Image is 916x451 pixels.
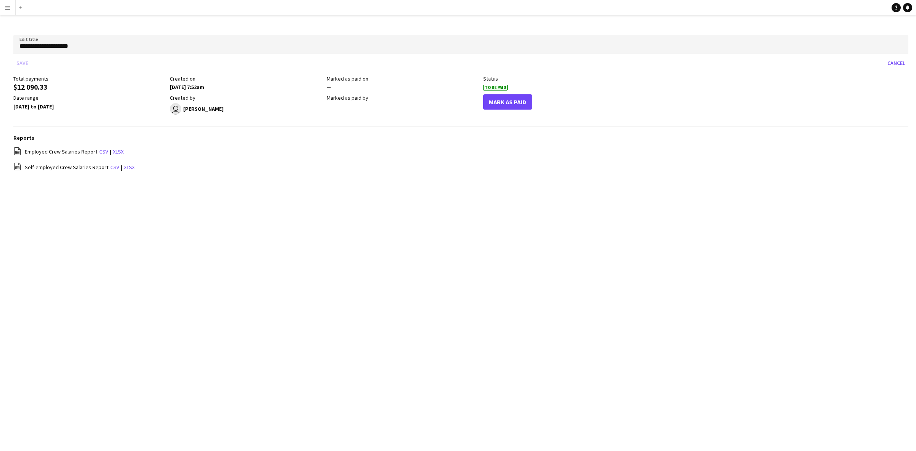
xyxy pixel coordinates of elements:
[124,164,135,171] a: xlsx
[483,75,636,82] div: Status
[170,84,323,91] div: [DATE] 7:52am
[13,103,166,110] div: [DATE] to [DATE]
[99,148,108,155] a: csv
[25,148,97,155] span: Employed Crew Salaries Report
[170,103,323,115] div: [PERSON_NAME]
[110,164,119,171] a: csv
[13,94,166,101] div: Date range
[13,162,908,172] div: |
[170,75,323,82] div: Created on
[13,134,908,141] h3: Reports
[327,94,479,101] div: Marked as paid by
[327,75,479,82] div: Marked as paid on
[113,148,124,155] a: xlsx
[483,94,532,110] button: Mark As Paid
[483,85,508,91] span: To Be Paid
[13,147,908,157] div: |
[25,164,108,171] span: Self-employed Crew Salaries Report
[170,94,323,101] div: Created by
[884,57,908,69] button: Cancel
[327,103,331,110] span: —
[13,75,166,82] div: Total payments
[13,84,166,91] div: $12 090.33
[327,84,331,91] span: —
